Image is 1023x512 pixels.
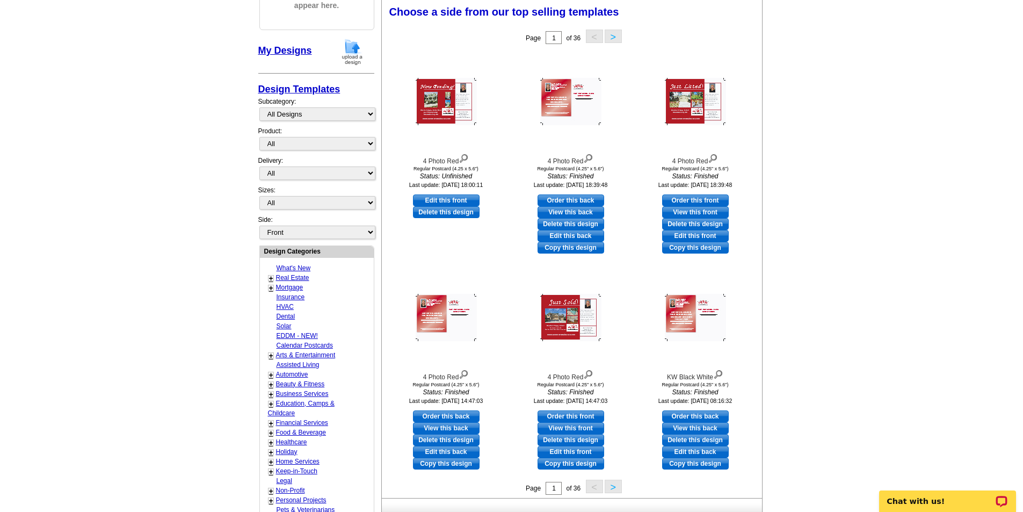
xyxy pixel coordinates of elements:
[276,351,336,359] a: Arts & Entertainment
[658,182,732,188] small: Last update: [DATE] 18:39:48
[269,419,273,428] a: +
[658,398,732,404] small: Last update: [DATE] 08:16:32
[662,194,729,206] a: use this design
[538,206,604,218] a: View this back
[258,97,374,126] div: Subcategory:
[583,367,593,379] img: view design details
[662,218,729,230] a: Delete this design
[662,458,729,470] a: Copy this design
[276,390,329,398] a: Business Services
[538,218,604,230] a: Delete this design
[276,429,326,436] a: Food & Beverage
[269,284,273,292] a: +
[269,274,273,283] a: +
[258,45,312,56] a: My Designs
[387,387,505,397] i: Status: Finished
[269,400,273,408] a: +
[277,477,292,485] a: Legal
[387,171,505,181] i: Status: Unfinished
[636,382,754,387] div: Regular Postcard (4.25" x 5.6")
[662,446,729,458] a: edit this design
[636,152,754,166] div: 4 Photo Red
[662,230,729,242] a: edit this design
[459,367,469,379] img: view design details
[636,387,754,397] i: Status: Finished
[662,410,729,422] a: use this design
[276,371,308,378] a: Automotive
[269,371,273,379] a: +
[538,230,604,242] a: edit this design
[269,380,273,389] a: +
[512,382,630,387] div: Regular Postcard (4.25" x 5.6")
[260,246,374,256] div: Design Categories
[269,467,273,476] a: +
[540,78,601,125] img: 4 Photo Red
[387,152,505,166] div: 4 Photo Red
[586,480,603,493] button: <
[276,380,325,388] a: Beauty & Fitness
[269,448,273,457] a: +
[409,398,483,404] small: Last update: [DATE] 14:47:03
[276,487,305,494] a: Non-Profit
[459,152,469,163] img: view design details
[512,171,630,181] i: Status: Finished
[538,194,604,206] a: use this design
[277,322,292,330] a: Solar
[258,215,374,240] div: Side:
[276,419,328,427] a: Financial Services
[413,410,480,422] a: use this design
[276,458,320,465] a: Home Services
[277,332,318,340] a: EDDM - NEW!
[416,294,477,341] img: 4 Photo Red
[665,78,726,125] img: 4 Photo Red
[277,342,333,349] a: Calendar Postcards
[269,351,273,360] a: +
[409,182,483,188] small: Last update: [DATE] 18:00:11
[277,293,305,301] a: Insurance
[583,152,593,163] img: view design details
[662,422,729,434] a: View this back
[258,126,374,156] div: Product:
[538,422,604,434] a: View this front
[534,398,608,404] small: Last update: [DATE] 14:47:03
[276,467,317,475] a: Keep-in-Touch
[276,284,303,291] a: Mortgage
[636,367,754,382] div: KW Black White
[413,194,480,206] a: use this design
[512,152,630,166] div: 4 Photo Red
[416,78,477,125] img: 4 Photo Red
[387,166,505,171] div: Regular Postcard (4.25 x 5.6")
[538,434,604,446] a: Delete this design
[276,496,327,504] a: Personal Projects
[534,182,608,188] small: Last update: [DATE] 18:39:48
[605,480,622,493] button: >
[413,458,480,470] a: Copy this design
[269,458,273,466] a: +
[258,185,374,215] div: Sizes:
[586,30,603,43] button: <
[512,166,630,171] div: Regular Postcard (4.25" x 5.6")
[538,410,604,422] a: use this design
[636,171,754,181] i: Status: Finished
[708,152,718,163] img: view design details
[413,422,480,434] a: View this back
[566,485,581,492] span: of 36
[389,6,619,18] span: Choose a side from our top selling templates
[277,264,311,272] a: What's New
[526,485,541,492] span: Page
[636,166,754,171] div: Regular Postcard (4.25" x 5.6")
[512,387,630,397] i: Status: Finished
[276,274,309,282] a: Real Estate
[872,478,1023,512] iframe: LiveChat chat widget
[662,242,729,254] a: Copy this design
[662,206,729,218] a: View this front
[258,84,340,95] a: Design Templates
[605,30,622,43] button: >
[276,438,307,446] a: Healthcare
[269,438,273,447] a: +
[258,156,374,185] div: Delivery:
[566,34,581,42] span: of 36
[277,313,295,320] a: Dental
